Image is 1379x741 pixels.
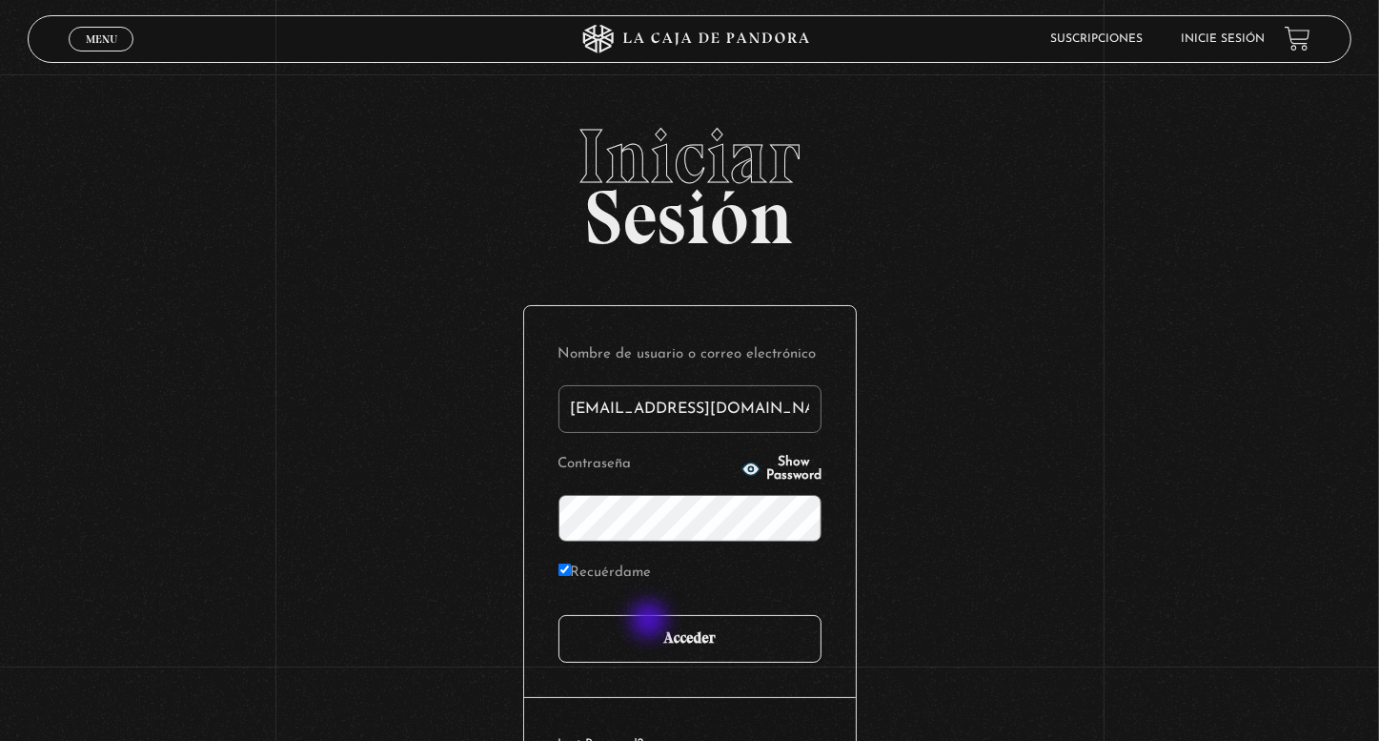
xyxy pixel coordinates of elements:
[1051,33,1144,45] a: Suscripciones
[79,49,124,62] span: Cerrar
[28,118,1351,195] span: Iniciar
[1182,33,1266,45] a: Inicie sesión
[766,456,821,483] span: Show Password
[558,450,736,480] label: Contraseña
[86,33,117,45] span: Menu
[558,559,652,588] label: Recuérdame
[558,340,821,370] label: Nombre de usuario o correo electrónico
[1285,26,1310,51] a: View your shopping cart
[741,456,821,483] button: Show Password
[558,564,571,576] input: Recuérdame
[558,615,821,663] input: Acceder
[28,118,1351,240] h2: Sesión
